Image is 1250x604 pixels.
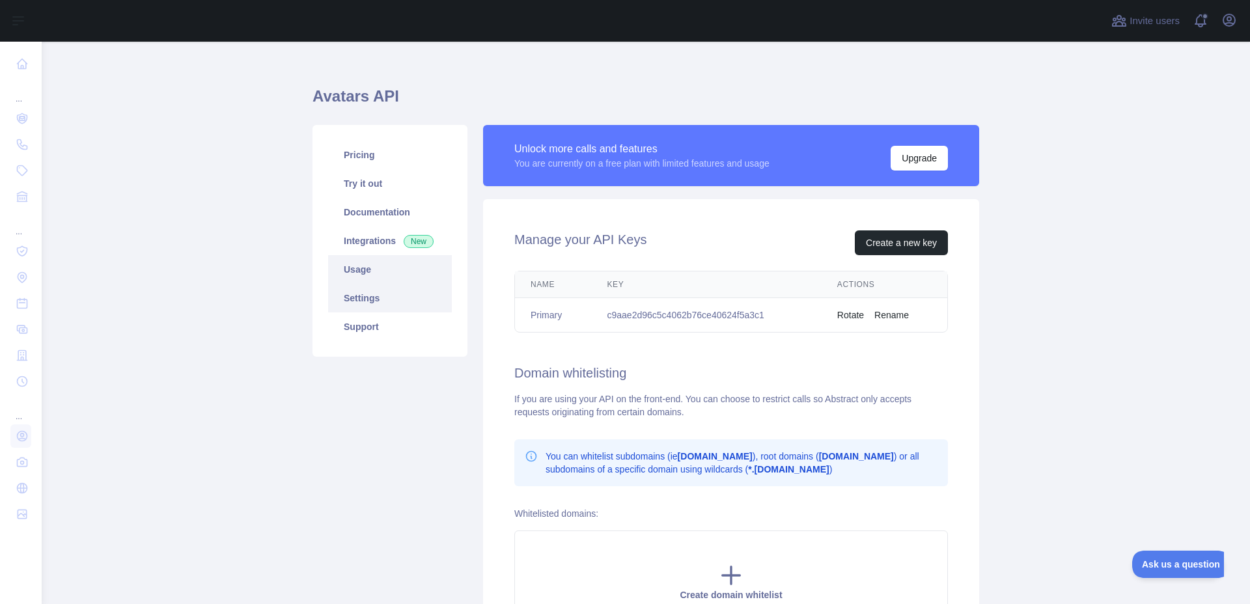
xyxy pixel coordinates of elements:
button: Create a new key [855,230,948,255]
div: Unlock more calls and features [514,141,770,157]
a: Usage [328,255,452,284]
td: Primary [515,298,592,333]
div: If you are using your API on the front-end. You can choose to restrict calls so Abstract only acc... [514,392,948,419]
label: Whitelisted domains: [514,508,598,519]
span: Invite users [1130,14,1180,29]
h2: Manage your API Keys [514,230,646,255]
td: c9aae2d96c5c4062b76ce40624f5a3c1 [592,298,822,333]
button: Rename [874,309,909,322]
a: Pricing [328,141,452,169]
th: Name [515,271,592,298]
p: You can whitelist subdomains (ie ), root domains ( ) or all subdomains of a specific domain using... [546,450,937,476]
h2: Domain whitelisting [514,364,948,382]
div: ... [10,211,31,237]
iframe: Toggle Customer Support [1132,551,1224,578]
a: Integrations New [328,226,452,255]
b: *.[DOMAIN_NAME] [748,464,829,474]
button: Invite users [1109,10,1182,31]
b: [DOMAIN_NAME] [819,451,894,461]
a: Documentation [328,198,452,226]
div: ... [10,78,31,104]
th: Key [592,271,822,298]
a: Settings [328,284,452,312]
button: Rotate [837,309,864,322]
button: Upgrade [891,146,948,171]
a: Try it out [328,169,452,198]
b: [DOMAIN_NAME] [678,451,753,461]
div: You are currently on a free plan with limited features and usage [514,157,770,170]
a: Support [328,312,452,341]
div: ... [10,396,31,422]
h1: Avatars API [312,86,979,117]
span: New [404,235,434,248]
th: Actions [822,271,947,298]
span: Create domain whitelist [680,590,782,600]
